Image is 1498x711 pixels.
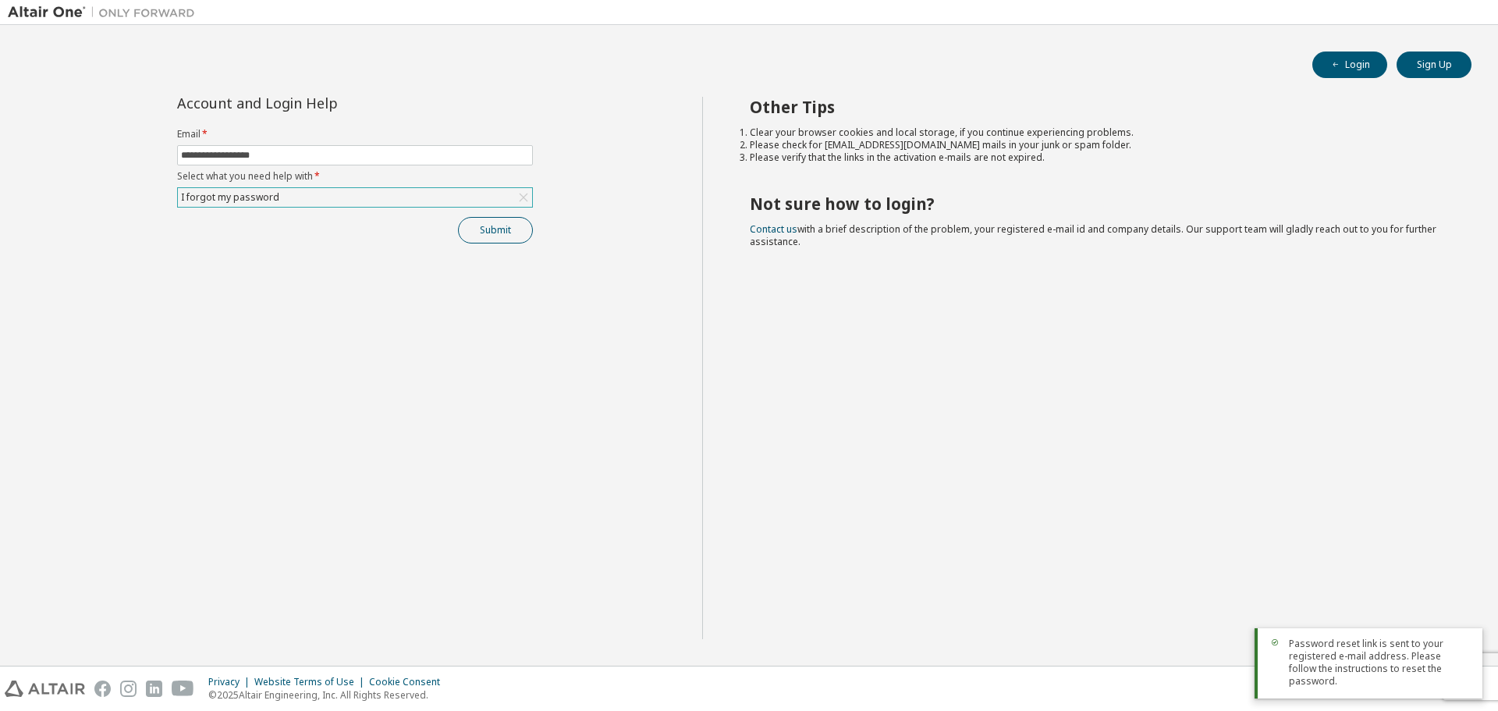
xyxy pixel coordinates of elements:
img: Altair One [8,5,203,20]
img: instagram.svg [120,681,137,697]
span: with a brief description of the problem, your registered e-mail id and company details. Our suppo... [750,222,1436,248]
div: Cookie Consent [369,676,449,688]
li: Clear your browser cookies and local storage, if you continue experiencing problems. [750,126,1444,139]
a: Contact us [750,222,797,236]
div: Privacy [208,676,254,688]
img: altair_logo.svg [5,681,85,697]
p: © 2025 Altair Engineering, Inc. All Rights Reserved. [208,688,449,702]
div: Website Terms of Use [254,676,369,688]
label: Select what you need help with [177,170,533,183]
li: Please verify that the links in the activation e-mails are not expired. [750,151,1444,164]
img: youtube.svg [172,681,194,697]
label: Email [177,128,533,140]
button: Sign Up [1397,52,1471,78]
div: I forgot my password [178,188,532,207]
h2: Other Tips [750,97,1444,117]
img: facebook.svg [94,681,111,697]
span: Password reset link is sent to your registered e-mail address. Please follow the instructions to ... [1289,638,1470,688]
button: Submit [458,217,533,244]
div: Account and Login Help [177,97,462,109]
button: Login [1312,52,1387,78]
li: Please check for [EMAIL_ADDRESS][DOMAIN_NAME] mails in your junk or spam folder. [750,139,1444,151]
img: linkedin.svg [146,681,162,697]
h2: Not sure how to login? [750,194,1444,214]
div: I forgot my password [179,189,282,206]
